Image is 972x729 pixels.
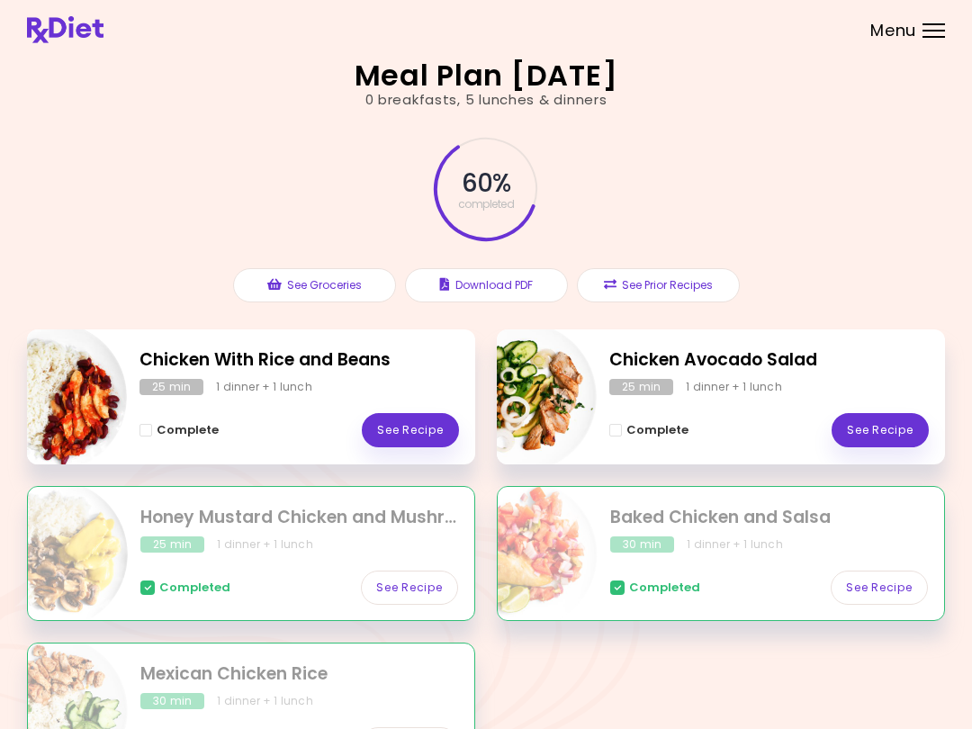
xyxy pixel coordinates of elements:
h2: Chicken With Rice and Beans [139,347,459,373]
div: 0 breakfasts , 5 lunches & dinners [365,90,607,111]
h2: Honey Mustard Chicken and Mushrooms [140,505,458,531]
div: 1 dinner + 1 lunch [687,536,783,553]
img: Info - Chicken Avocado Salad [447,322,597,472]
button: Complete - Chicken Avocado Salad [609,419,688,441]
h2: Baked Chicken and Salsa [610,505,928,531]
h2: Chicken Avocado Salad [609,347,929,373]
img: Info - Baked Chicken and Salsa [448,480,598,629]
div: 25 min [609,379,673,395]
span: completed [458,199,515,210]
div: 1 dinner + 1 lunch [216,379,312,395]
div: 1 dinner + 1 lunch [686,379,782,395]
div: 25 min [139,379,203,395]
a: See Recipe - Chicken Avocado Salad [832,413,929,447]
h2: Meal Plan [DATE] [355,61,618,90]
span: Complete [157,423,219,437]
div: 1 dinner + 1 lunch [217,693,313,709]
img: RxDiet [27,16,103,43]
span: Completed [159,580,230,595]
span: Complete [626,423,688,437]
div: 1 dinner + 1 lunch [217,536,313,553]
span: Completed [629,580,700,595]
div: 30 min [610,536,674,553]
button: Complete - Chicken With Rice and Beans [139,419,219,441]
span: 60 % [462,168,510,199]
div: 30 min [140,693,204,709]
h2: Mexican Chicken Rice [140,661,458,688]
div: 25 min [140,536,204,553]
span: Menu [870,22,916,39]
a: See Recipe - Baked Chicken and Salsa [831,571,928,605]
button: Download PDF [405,268,568,302]
button: See Prior Recipes [577,268,740,302]
a: See Recipe - Honey Mustard Chicken and Mushrooms [361,571,458,605]
a: See Recipe - Chicken With Rice and Beans [362,413,459,447]
button: See Groceries [233,268,396,302]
